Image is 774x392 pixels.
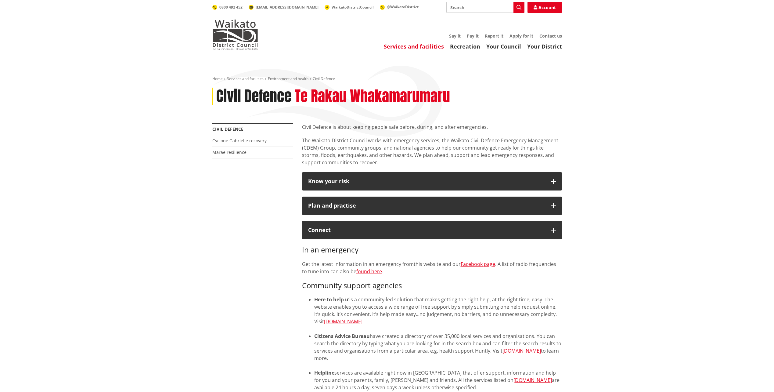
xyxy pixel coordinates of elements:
span: [EMAIL_ADDRESS][DOMAIN_NAME] [256,5,319,10]
a: found here [356,268,382,275]
a: Services and facilities [384,43,444,50]
a: Home [212,76,223,81]
a: Recreation [450,43,480,50]
a: Facebook page [461,261,495,267]
strong: Helpline [314,369,334,376]
a: Marae resilience [212,149,247,155]
a: Cyclone Gabrielle recovery [212,138,267,143]
li: is a community-led solution that makes getting the right help, at the right time, easy. The websi... [314,296,562,332]
a: Pay it [467,33,479,39]
button: Know your risk [302,172,562,191]
h3: Know your risk [308,178,545,184]
button: Connect [302,221,562,239]
a: Account [527,2,562,13]
a: [DOMAIN_NAME] [324,318,362,325]
a: Report it [485,33,503,39]
a: Services and facilities [227,76,264,81]
input: Search input [446,2,524,13]
a: [DOMAIN_NAME] [513,377,552,383]
span: @WaikatoDistrict [387,4,419,9]
strong: Here to help u’ [314,296,349,303]
span: 0800 492 452 [219,5,243,10]
a: WaikatoDistrictCouncil [325,5,374,10]
div: Plan and practise [308,203,545,209]
a: @WaikatoDistrict [380,4,419,9]
li: have created a directory of over 35,000 local services and organisations. You can search the dire... [314,332,562,369]
a: [EMAIL_ADDRESS][DOMAIN_NAME] [249,5,319,10]
h3: Community support agencies [302,281,562,290]
a: [DOMAIN_NAME] [502,347,541,354]
h3: In an emergency [302,245,562,254]
a: Your District [527,43,562,50]
strong: Citizens Advice Bureau [314,333,370,339]
li: services are available right now in [GEOGRAPHIC_DATA] that offer support, information and help fo... [314,369,562,391]
a: Apply for it [509,33,533,39]
h1: Civil Defence [216,88,291,105]
h2: Te Rakau Whakamarumaru [295,88,450,105]
a: Civil Defence [212,126,243,132]
img: Waikato District Council - Te Kaunihera aa Takiwaa o Waikato [212,20,258,50]
nav: breadcrumb [212,76,562,82]
p: The Waikato District Council works with emergency services, the Waikato Civil Defence Emergency M... [302,137,562,166]
a: Your Council [486,43,521,50]
p: Get the latest information in an emergency fromthis website and our . A list of radio frequencies... [302,260,562,275]
a: Say it [449,33,461,39]
span: Civil Defence [313,76,335,81]
span: WaikatoDistrictCouncil [332,5,374,10]
p: Civil Defence is about keeping people safe before, during, and after emergencies. [302,123,562,131]
div: Connect [308,227,545,233]
a: 0800 492 452 [212,5,243,10]
a: Environment and health [268,76,308,81]
a: Contact us [539,33,562,39]
button: Plan and practise [302,197,562,215]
